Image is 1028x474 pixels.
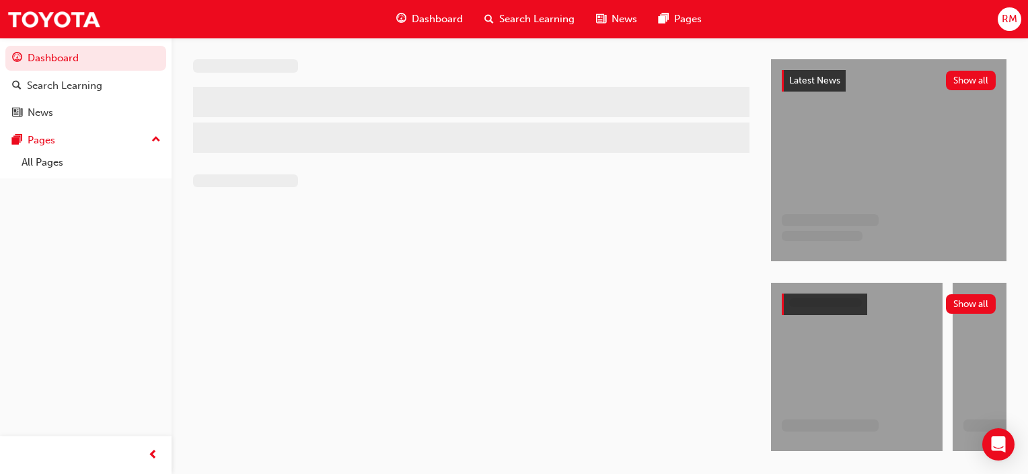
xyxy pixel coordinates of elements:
[499,11,575,27] span: Search Learning
[674,11,702,27] span: Pages
[782,294,996,315] a: Show all
[396,11,406,28] span: guage-icon
[12,107,22,119] span: news-icon
[5,43,166,128] button: DashboardSearch LearningNews
[782,70,996,92] a: Latest NewsShow all
[789,75,840,86] span: Latest News
[474,5,585,33] a: search-iconSearch Learning
[484,11,494,28] span: search-icon
[5,100,166,125] a: News
[12,135,22,147] span: pages-icon
[5,46,166,71] a: Dashboard
[412,11,463,27] span: Dashboard
[1002,11,1017,27] span: RM
[585,5,648,33] a: news-iconNews
[148,447,158,464] span: prev-icon
[998,7,1021,31] button: RM
[5,73,166,98] a: Search Learning
[151,131,161,149] span: up-icon
[659,11,669,28] span: pages-icon
[16,152,166,173] a: All Pages
[385,5,474,33] a: guage-iconDashboard
[12,80,22,92] span: search-icon
[648,5,712,33] a: pages-iconPages
[946,294,996,314] button: Show all
[12,53,22,65] span: guage-icon
[28,133,55,148] div: Pages
[596,11,606,28] span: news-icon
[5,128,166,153] button: Pages
[982,428,1015,461] div: Open Intercom Messenger
[28,105,53,121] div: News
[612,11,637,27] span: News
[27,78,102,94] div: Search Learning
[946,71,996,90] button: Show all
[7,4,101,34] img: Trak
